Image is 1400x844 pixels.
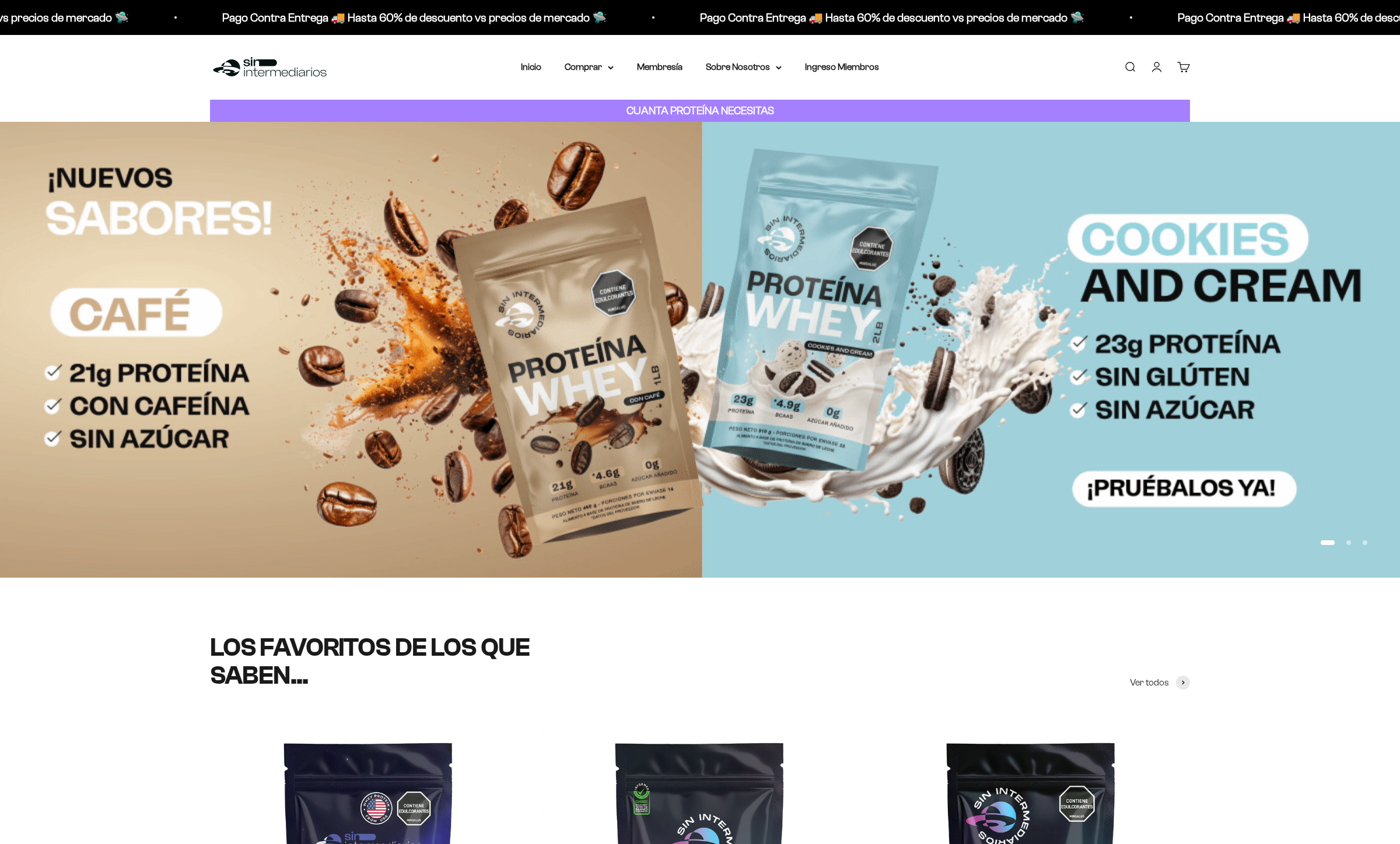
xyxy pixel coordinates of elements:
[521,62,541,72] a: Inicio
[218,8,602,27] p: Pago Contra Entrega 🚚 Hasta 60% de descuento vs precios de mercado 🛸
[637,62,682,72] a: Membresía
[1130,675,1190,690] a: Ver todos
[626,104,774,117] strong: CUANTA PROTEÍNA NECESITAS
[805,62,879,72] a: Ingreso Miembros
[565,59,614,75] summary: Comprar
[695,8,1080,27] p: Pago Contra Entrega 🚚 Hasta 60% de descuento vs precios de mercado 🛸
[210,633,530,690] split-lines: LOS FAVORITOS DE LOS QUE SABEN...
[1130,675,1169,690] span: Ver todos
[706,59,782,75] summary: Sobre Nosotros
